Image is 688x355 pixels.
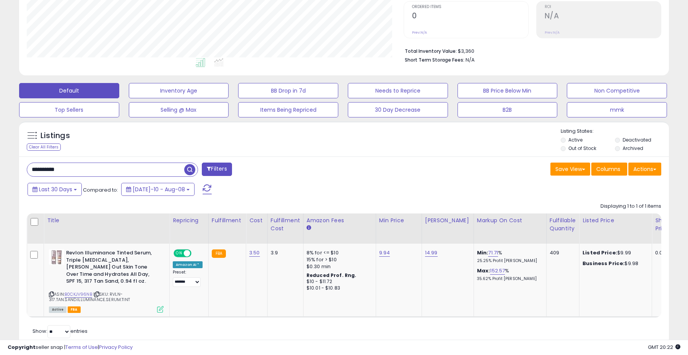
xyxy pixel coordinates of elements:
li: $3,360 [405,46,656,55]
p: Listing States: [561,128,669,135]
label: Archived [623,145,643,151]
button: B2B [458,102,558,117]
div: $9.98 [583,260,646,267]
h5: Listings [41,130,70,141]
button: Save View [550,163,590,176]
div: 409 [550,249,573,256]
div: seller snap | | [8,344,133,351]
button: mmk [567,102,667,117]
div: ASIN: [49,249,164,312]
a: 3.50 [249,249,260,257]
span: ROI [545,5,661,9]
strong: Copyright [8,344,36,351]
div: 8% for <= $10 [307,249,370,256]
small: Prev: N/A [545,30,560,35]
b: Listed Price: [583,249,617,256]
span: Ordered Items [412,5,528,9]
small: Prev: N/A [412,30,427,35]
button: BB Drop in 7d [238,83,338,98]
span: Columns [596,165,620,173]
div: Title [47,217,166,225]
div: Amazon Fees [307,217,373,225]
div: % [477,249,540,264]
div: Repricing [173,217,205,225]
span: ON [174,250,184,257]
button: Inventory Age [129,83,229,98]
a: Terms of Use [65,344,98,351]
div: $0.30 min [307,263,370,270]
div: Clear All Filters [27,143,61,151]
div: Min Price [379,217,419,225]
button: Top Sellers [19,102,119,117]
h2: 0 [412,11,528,22]
h2: N/A [545,11,661,22]
button: Needs to Reprice [348,83,448,98]
div: % [477,267,540,282]
button: Last 30 Days [28,183,82,196]
div: $10.01 - $10.83 [307,285,370,291]
div: Fulfillment Cost [271,217,300,233]
button: Selling @ Max [129,102,229,117]
a: 14.99 [425,249,438,257]
div: $10 - $11.72 [307,278,370,285]
div: Displaying 1 to 1 of 1 items [600,203,661,210]
p: 25.25% Profit [PERSON_NAME] [477,258,540,264]
span: FBA [68,306,81,313]
button: Items Being Repriced [238,102,338,117]
div: $9.99 [583,249,646,256]
span: [DATE]-10 - Aug-08 [133,186,185,193]
a: 71.71 [488,249,498,257]
div: 0.00 [655,249,668,256]
a: 9.94 [379,249,390,257]
button: Non Competitive [567,83,667,98]
label: Deactivated [623,137,651,143]
div: Ship Price [655,217,670,233]
div: 3.9 [271,249,297,256]
div: Cost [249,217,264,225]
small: Amazon Fees. [307,225,311,231]
b: Min: [477,249,488,256]
b: Short Term Storage Fees: [405,57,464,63]
span: N/A [466,56,475,64]
b: Reduced Prof. Rng. [307,272,357,278]
label: Active [568,137,583,143]
button: Filters [202,163,232,176]
a: Privacy Policy [99,344,133,351]
button: BB Price Below Min [458,83,558,98]
div: Fulfillable Quantity [550,217,576,233]
span: Show: entries [32,327,88,335]
button: 30 Day Decrease [348,102,448,117]
button: [DATE]-10 - Aug-08 [121,183,195,196]
b: Business Price: [583,260,625,267]
span: OFF [190,250,203,257]
th: The percentage added to the cost of goods (COGS) that forms the calculator for Min & Max prices. [474,213,546,244]
p: 35.62% Profit [PERSON_NAME] [477,276,540,282]
small: FBA [212,249,226,258]
button: Default [19,83,119,98]
div: 15% for > $10 [307,256,370,263]
span: All listings currently available for purchase on Amazon [49,306,67,313]
div: Listed Price [583,217,649,225]
button: Columns [591,163,627,176]
b: Max: [477,267,490,274]
b: Revlon Illuminance Tinted Serum, Triple [MEDICAL_DATA], [PERSON_NAME] Out Skin Tone Over Time and... [66,249,159,287]
span: Last 30 Days [39,186,72,193]
span: 2025-09-8 20:22 GMT [648,344,680,351]
div: [PERSON_NAME] [425,217,471,225]
a: 152.57 [490,267,505,275]
a: B0CKJV96NB [65,291,92,298]
img: 41XiVZRvRfL._SL40_.jpg [49,249,64,265]
span: Compared to: [83,186,118,194]
label: Out of Stock [568,145,596,151]
div: Amazon AI * [173,261,203,268]
b: Total Inventory Value: [405,48,457,54]
div: Fulfillment [212,217,243,225]
button: Actions [628,163,661,176]
div: Markup on Cost [477,217,543,225]
div: Preset: [173,270,203,287]
span: | SKU: RVLN-317.TAN.SAND.ILLUMINANCE.SERUM.TINT [49,291,130,303]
